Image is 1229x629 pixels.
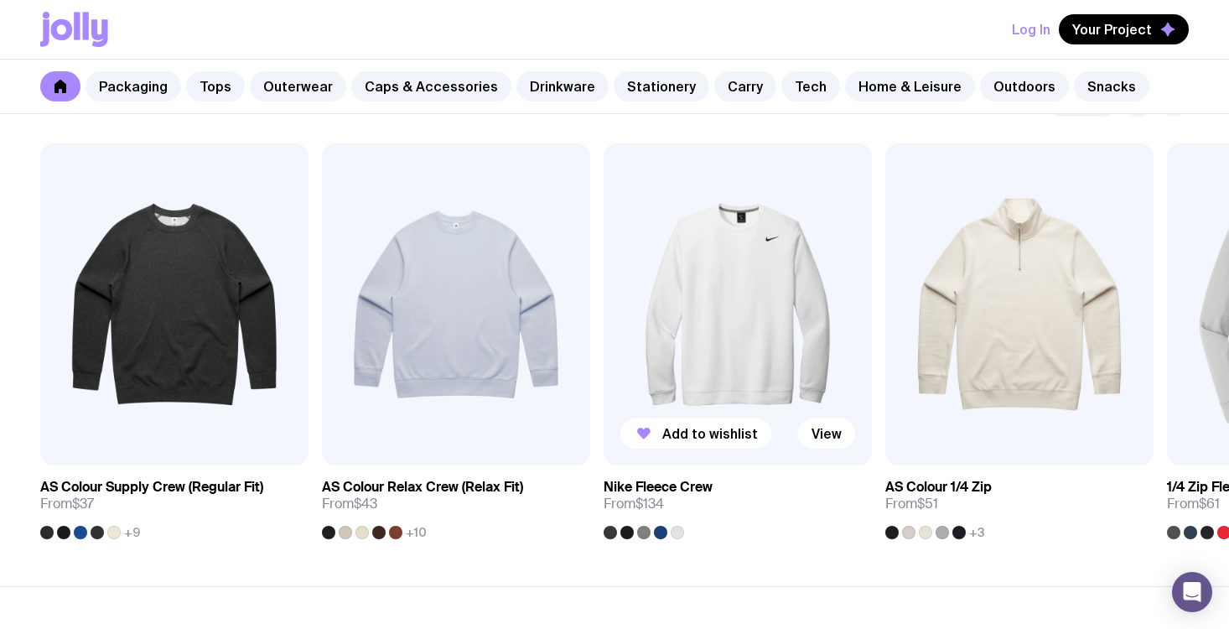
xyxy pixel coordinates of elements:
[614,71,709,101] a: Stationery
[885,479,992,496] h3: AS Colour 1/4 Zip
[885,465,1154,539] a: AS Colour 1/4 ZipFrom$51+3
[354,495,377,512] span: $43
[322,496,377,512] span: From
[798,418,855,449] a: View
[72,495,94,512] span: $37
[980,71,1069,101] a: Outdoors
[917,495,938,512] span: $51
[322,479,523,496] h3: AS Colour Relax Crew (Relax Fit)
[40,496,94,512] span: From
[1012,14,1050,44] button: Log In
[604,479,713,496] h3: Nike Fleece Crew
[322,465,590,539] a: AS Colour Relax Crew (Relax Fit)From$43+10
[620,418,771,449] button: Add to wishlist
[604,496,664,512] span: From
[186,71,245,101] a: Tops
[40,479,263,496] h3: AS Colour Supply Crew (Regular Fit)
[124,526,140,539] span: +9
[86,71,181,101] a: Packaging
[406,526,427,539] span: +10
[604,465,872,539] a: Nike Fleece CrewFrom$134
[1167,496,1220,512] span: From
[1059,14,1189,44] button: Your Project
[1072,21,1152,38] span: Your Project
[714,71,776,101] a: Carry
[662,425,758,442] span: Add to wishlist
[635,495,664,512] span: $134
[845,71,975,101] a: Home & Leisure
[969,526,985,539] span: +3
[1172,572,1212,612] div: Open Intercom Messenger
[781,71,840,101] a: Tech
[1199,495,1220,512] span: $61
[40,465,309,539] a: AS Colour Supply Crew (Regular Fit)From$37+9
[1074,71,1149,101] a: Snacks
[516,71,609,101] a: Drinkware
[351,71,511,101] a: Caps & Accessories
[250,71,346,101] a: Outerwear
[885,496,938,512] span: From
